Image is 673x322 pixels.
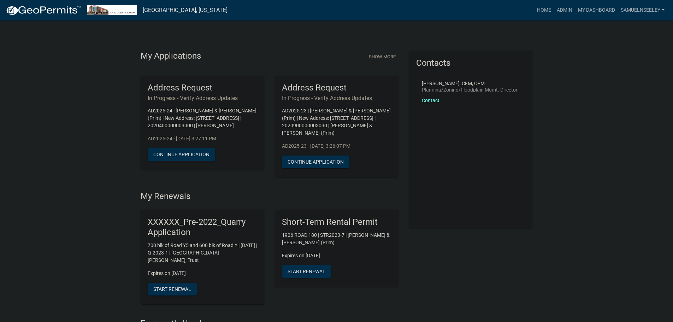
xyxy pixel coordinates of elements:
p: Planning/Zoning/Floodplain Mgmt. Director [422,87,518,92]
span: Start Renewal [153,286,191,292]
button: Start Renewal [282,265,331,278]
button: Start Renewal [148,283,197,295]
h6: In Progress - Verify Address Updates [148,95,257,101]
img: Lyon County, Kansas [87,5,137,15]
p: Expires on [DATE] [148,270,257,277]
button: Continue Application [148,148,215,161]
p: 1906 ROAD 180 | STR2023-7 | [PERSON_NAME] & [PERSON_NAME] (Prim) [282,232,391,246]
button: Continue Application [282,156,349,168]
h5: Address Request [282,83,391,93]
button: Show More [366,51,399,63]
a: SamuelNSeeley [618,4,667,17]
p: 700 blk of Road Y5 and 600 blk of Road Y | [DATE] | Q-2023-1 | [GEOGRAPHIC_DATA][PERSON_NAME]; Trust [148,242,257,264]
a: Admin [554,4,575,17]
h5: Contacts [416,58,526,68]
a: Contact [422,98,439,103]
h5: Address Request [148,83,257,93]
wm-registration-list-section: My Renewals [141,191,399,310]
p: Expires on [DATE] [282,252,391,259]
a: My Dashboard [575,4,618,17]
a: [GEOGRAPHIC_DATA], [US_STATE] [143,4,228,16]
h4: My Renewals [141,191,399,201]
a: Home [534,4,554,17]
h4: My Applications [141,51,201,62]
span: Start Renewal [288,269,325,274]
p: AD2025-24 | [PERSON_NAME] & [PERSON_NAME] (Prim) | New Address: [STREET_ADDRESS] | 20204000000030... [148,107,257,129]
h5: Short-Term Rental Permit [282,217,391,227]
h6: In Progress - Verify Address Updates [282,95,391,101]
h5: XXXXXX_Pre-2022_Quarry Application [148,217,257,238]
p: AD2025-24 - [DATE] 3:27:11 PM [148,135,257,142]
p: AD2025-23 | [PERSON_NAME] & [PERSON_NAME] (Prim) | New Address: [STREET_ADDRESS] | 20209000000030... [282,107,391,137]
p: [PERSON_NAME], CFM, CPM [422,81,518,86]
p: AD2025-23 - [DATE] 3:26:07 PM [282,142,391,150]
